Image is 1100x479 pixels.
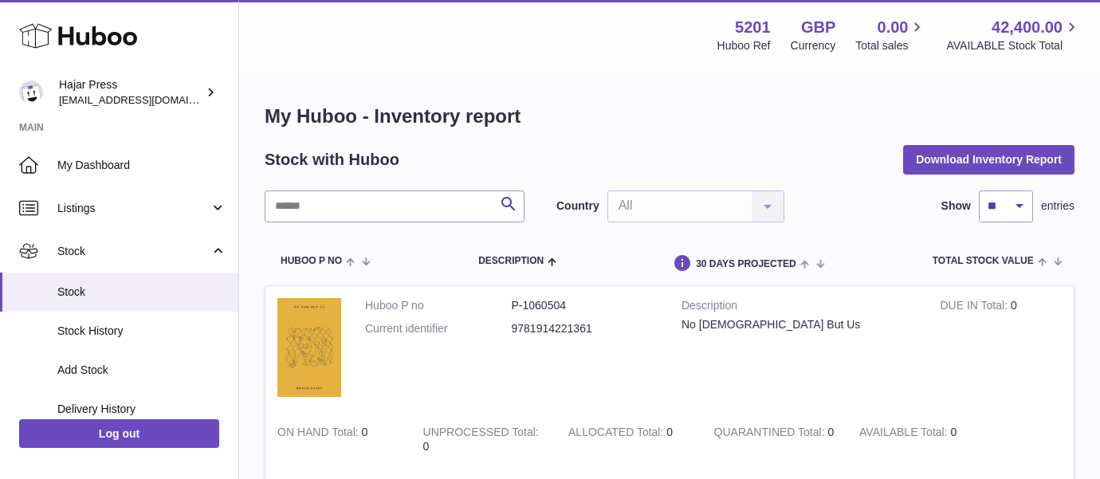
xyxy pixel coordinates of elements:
span: 42,400.00 [992,17,1063,38]
span: Delivery History [57,402,226,417]
h1: My Huboo - Inventory report [265,104,1074,129]
dd: P-1060504 [512,298,658,313]
div: Hajar Press [59,77,202,108]
span: Stock History [57,324,226,339]
td: 0 [928,286,1074,413]
span: Total sales [855,38,926,53]
div: Huboo Ref [717,38,771,53]
span: Total stock value [933,256,1034,266]
span: Add Stock [57,363,226,378]
span: Stock [57,244,210,259]
td: 0 [556,413,702,467]
dd: 9781914221361 [512,321,658,336]
span: entries [1041,198,1074,214]
button: Download Inventory Report [903,145,1074,174]
span: Huboo P no [281,256,342,266]
span: 30 DAYS PROJECTED [696,259,796,269]
span: [EMAIL_ADDRESS][DOMAIN_NAME] [59,93,234,106]
img: editorial@hajarpress.com [19,80,43,104]
h2: Stock with Huboo [265,149,399,171]
td: 0 [847,413,993,467]
strong: GBP [801,17,835,38]
span: Listings [57,201,210,216]
span: AVAILABLE Stock Total [946,38,1081,53]
strong: 5201 [735,17,771,38]
a: Log out [19,419,219,448]
span: 0.00 [878,17,909,38]
span: My Dashboard [57,158,226,173]
dt: Huboo P no [365,298,512,313]
strong: Description [682,298,916,317]
strong: UNPROCESSED Total [423,426,539,442]
td: 0 [265,413,411,467]
strong: QUARANTINED Total [714,426,828,442]
strong: ALLOCATED Total [568,426,666,442]
div: Currency [791,38,836,53]
a: 0.00 Total sales [855,17,926,53]
strong: ON HAND Total [277,426,362,442]
td: 0 [411,413,557,467]
label: Country [556,198,599,214]
a: 42,400.00 AVAILABLE Stock Total [946,17,1081,53]
strong: AVAILABLE Total [859,426,950,442]
span: Description [478,256,544,266]
span: 0 [827,426,834,438]
dt: Current identifier [365,321,512,336]
strong: DUE IN Total [940,299,1010,316]
label: Show [941,198,971,214]
img: product image [277,298,341,397]
div: No [DEMOGRAPHIC_DATA] But Us [682,317,916,332]
span: Stock [57,285,226,300]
